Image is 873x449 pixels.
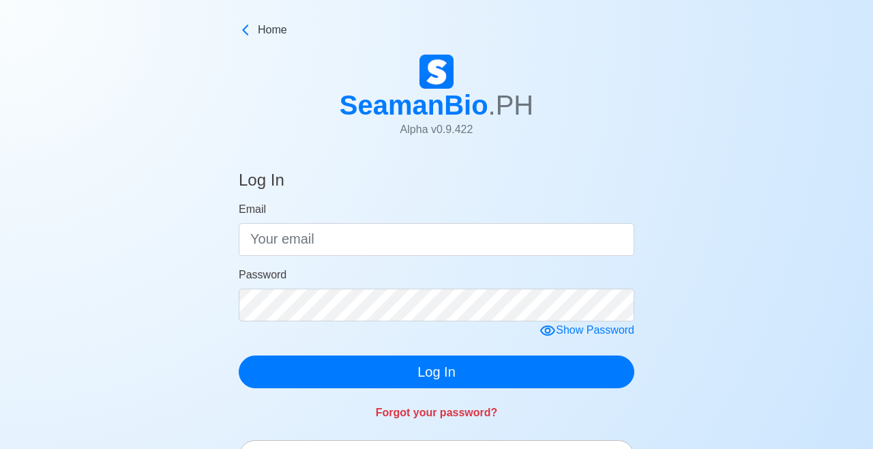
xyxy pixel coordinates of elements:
div: Show Password [539,322,634,339]
h1: SeamanBio [340,89,534,121]
a: Home [239,22,634,38]
a: SeamanBio.PHAlpha v0.9.422 [340,55,534,149]
span: .PH [488,90,534,120]
span: Home [258,22,287,38]
span: Email [239,203,266,215]
button: Log In [239,356,634,388]
input: Your email [239,223,634,256]
p: Alpha v 0.9.422 [340,121,534,138]
img: Logo [419,55,454,89]
h4: Log In [239,171,284,196]
span: Password [239,269,286,280]
a: Forgot your password? [376,407,498,418]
